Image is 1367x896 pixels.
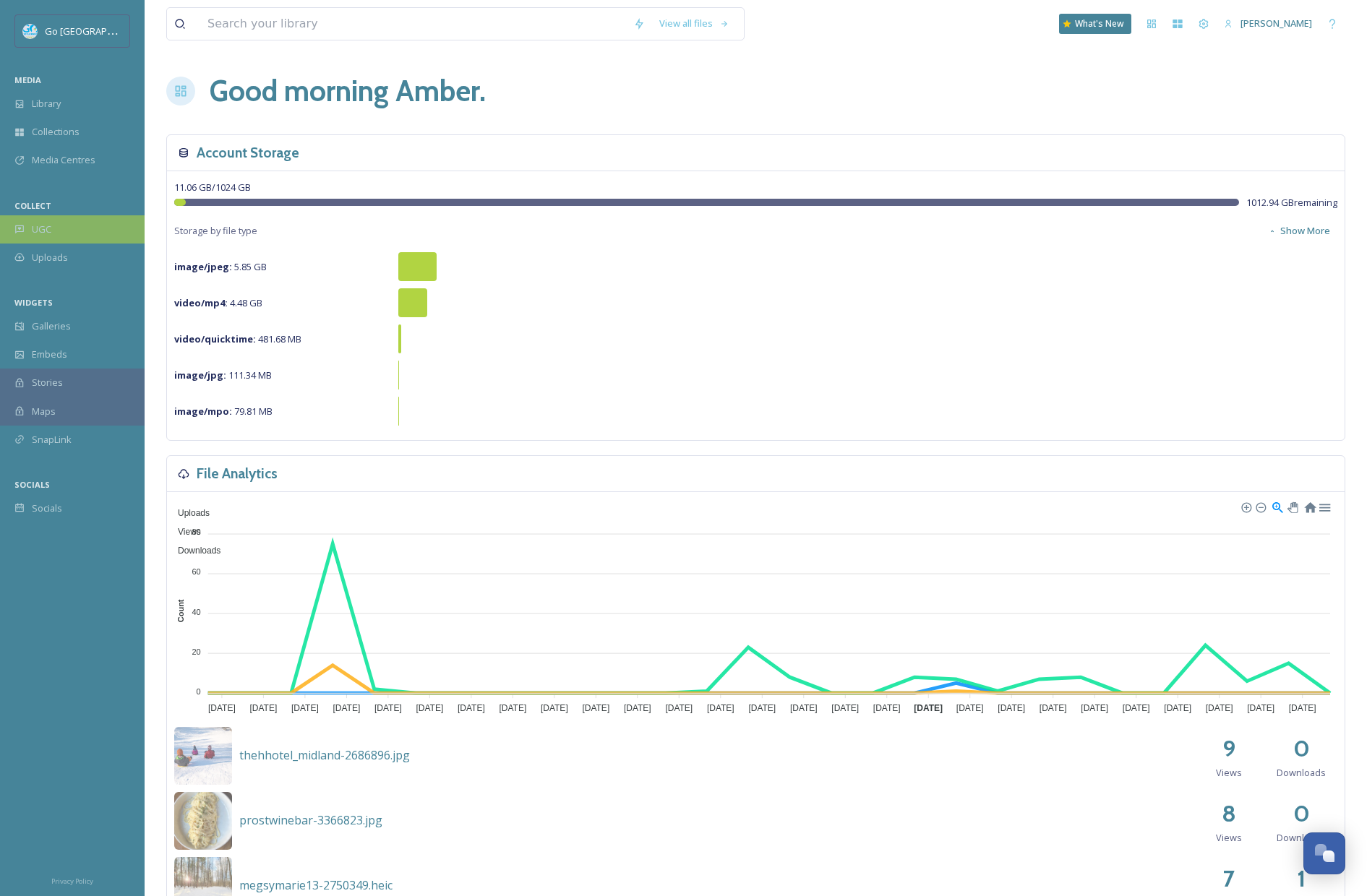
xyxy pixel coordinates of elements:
span: Views [167,527,201,537]
div: Zoom In [1240,501,1251,512]
span: Views [1216,766,1242,780]
tspan: 40 [192,607,200,616]
span: Views [1216,831,1242,845]
tspan: [DATE] [1206,703,1233,713]
tspan: [DATE] [831,703,859,713]
span: Privacy Policy [51,876,93,886]
span: MEDIA [14,74,41,85]
tspan: [DATE] [914,703,943,713]
span: 5.85 GB [174,260,267,273]
tspan: [DATE] [333,703,360,713]
span: prostwinebar-3366823.jpg [239,812,382,828]
div: Selection Zoom [1271,500,1283,512]
img: c3779420-4ae3-4067-aebe-3ace1f5b1254.jpg [174,792,232,850]
button: Show More [1261,217,1337,245]
a: View all files [652,9,737,38]
span: Downloads [167,546,220,556]
span: Library [32,97,61,111]
strong: video/quicktime : [174,332,256,345]
span: Galleries [32,319,71,333]
span: WIDGETS [14,297,53,308]
a: [PERSON_NAME] [1217,9,1319,38]
h2: 7 [1223,861,1235,896]
span: 79.81 MB [174,405,273,418]
tspan: [DATE] [1247,703,1274,713]
span: SnapLink [32,433,72,447]
h2: 8 [1222,796,1236,831]
tspan: [DATE] [707,703,734,713]
tspan: [DATE] [458,703,485,713]
tspan: [DATE] [1164,703,1191,713]
tspan: [DATE] [1040,703,1067,713]
span: Media Centres [32,153,95,167]
div: Panning [1287,502,1296,511]
tspan: [DATE] [748,703,776,713]
tspan: [DATE] [208,703,236,713]
span: Embeds [32,348,67,361]
span: 481.68 MB [174,332,301,345]
span: COLLECT [14,200,51,211]
strong: video/mp4 : [174,296,228,309]
span: Socials [32,501,62,515]
a: What's New [1059,14,1131,34]
span: Uploads [167,508,210,518]
tspan: [DATE] [291,703,319,713]
span: SOCIALS [14,479,50,490]
tspan: 80 [192,527,200,536]
tspan: [DATE] [1081,703,1108,713]
tspan: [DATE] [250,703,278,713]
tspan: [DATE] [1123,703,1150,713]
h2: 9 [1222,731,1235,766]
tspan: [DATE] [998,703,1025,713]
strong: image/jpeg : [174,260,232,273]
span: 11.06 GB / 1024 GB [174,181,251,194]
span: Stories [32,376,63,389]
text: Count [176,599,185,622]
div: Reset Zoom [1303,500,1316,512]
span: Maps [32,405,56,418]
tspan: [DATE] [790,703,818,713]
tspan: [DATE] [416,703,443,713]
img: 709e1b17-0c2f-4387-b1f5-694510e948cc.jpg [174,727,232,785]
tspan: [DATE] [956,703,984,713]
h2: 0 [1293,796,1310,831]
span: Downloads [1277,766,1326,780]
strong: image/jpg : [174,369,226,382]
div: Zoom Out [1255,501,1265,512]
tspan: [DATE] [873,703,901,713]
span: megsymarie13-2750349.heic [239,877,393,893]
tspan: [DATE] [374,703,402,713]
tspan: [DATE] [499,703,526,713]
span: 111.34 MB [174,369,272,382]
tspan: 60 [192,567,200,576]
h2: 0 [1293,731,1310,766]
tspan: [DATE] [1289,703,1316,713]
tspan: [DATE] [541,703,568,713]
tspan: [DATE] [582,703,609,713]
span: UGC [32,223,51,236]
tspan: [DATE] [624,703,651,713]
a: Privacy Policy [51,871,93,889]
span: Collections [32,125,80,139]
h3: Account Storage [197,142,299,163]
span: Storage by file type [174,224,257,238]
span: Go [GEOGRAPHIC_DATA] [45,24,152,38]
button: Open Chat [1303,832,1345,874]
h3: File Analytics [197,463,278,484]
span: 1012.94 GB remaining [1246,196,1337,210]
tspan: 20 [192,647,200,656]
h1: Good morning Amber . [210,69,486,113]
h2: 1 [1297,861,1306,896]
img: GoGreatLogo_MISkies_RegionalTrails%20%281%29.png [23,24,38,38]
span: [PERSON_NAME] [1240,17,1312,30]
input: Search your library [200,8,626,40]
div: Menu [1318,500,1330,512]
span: Uploads [32,251,68,264]
tspan: [DATE] [665,703,693,713]
strong: image/mpo : [174,405,232,418]
span: 4.48 GB [174,296,262,309]
span: Downloads [1277,831,1326,845]
span: thehhotel_midland-2686896.jpg [239,747,410,763]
